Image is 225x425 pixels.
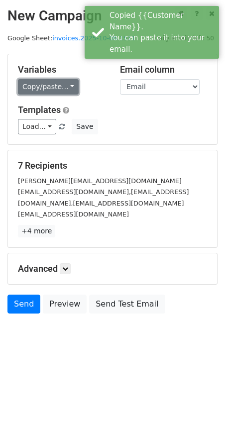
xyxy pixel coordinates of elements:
a: Preview [43,295,87,314]
h5: 7 Recipients [18,160,207,171]
a: Load... [18,119,56,134]
iframe: Chat Widget [175,377,225,425]
small: [EMAIL_ADDRESS][DOMAIN_NAME],[EMAIL_ADDRESS][DOMAIN_NAME],[EMAIL_ADDRESS][DOMAIN_NAME] [18,188,189,207]
small: [EMAIL_ADDRESS][DOMAIN_NAME] [18,211,129,218]
div: Copied {{Customer Name}}. You can paste it into your email. [110,10,215,55]
small: [PERSON_NAME][EMAIL_ADDRESS][DOMAIN_NAME] [18,177,182,185]
a: Send Test Email [89,295,165,314]
h5: Variables [18,64,105,75]
a: Templates [18,105,61,115]
a: invoices.2025-10-06.1511 [52,34,135,42]
h2: New Campaign [7,7,218,24]
button: Save [72,119,98,134]
a: Copy/paste... [18,79,79,95]
a: +4 more [18,225,55,237]
h5: Advanced [18,263,207,274]
a: Send [7,295,40,314]
small: Google Sheet: [7,34,135,42]
h5: Email column [120,64,207,75]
